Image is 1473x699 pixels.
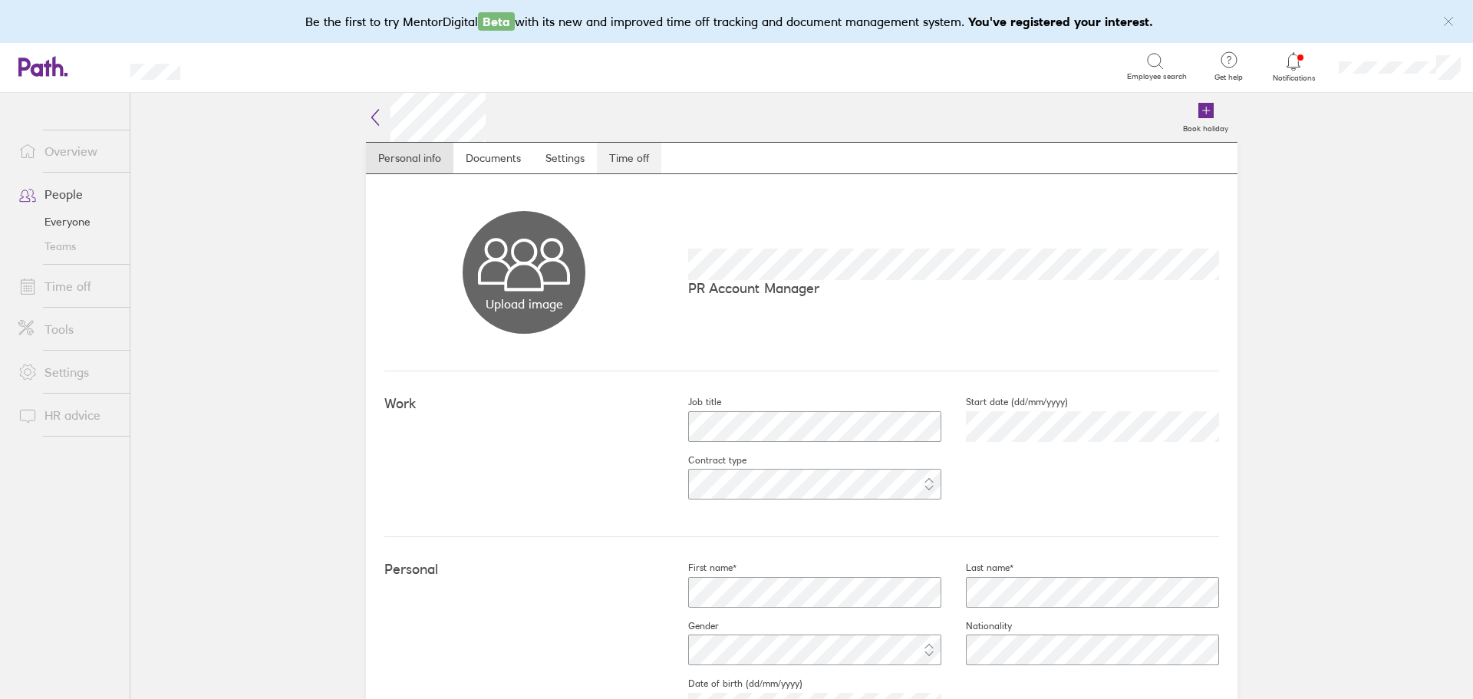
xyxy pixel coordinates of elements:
[968,14,1153,29] b: You've registered your interest.
[597,143,661,173] a: Time off
[941,396,1068,408] label: Start date (dd/mm/yyyy)
[305,12,1168,31] div: Be the first to try MentorDigital with its new and improved time off tracking and document manage...
[222,59,261,73] div: Search
[1127,72,1187,81] span: Employee search
[533,143,597,173] a: Settings
[1174,93,1237,142] a: Book holiday
[1174,120,1237,134] label: Book holiday
[6,179,130,209] a: People
[384,396,664,412] h4: Work
[1269,51,1319,83] a: Notifications
[664,620,719,632] label: Gender
[6,136,130,167] a: Overview
[941,562,1013,574] label: Last name*
[6,314,130,345] a: Tools
[6,400,130,430] a: HR advice
[1269,74,1319,83] span: Notifications
[664,454,746,467] label: Contract type
[384,562,664,578] h4: Personal
[664,396,721,408] label: Job title
[688,280,1219,296] p: PR Account Manager
[941,620,1012,632] label: Nationality
[453,143,533,173] a: Documents
[6,234,130,259] a: Teams
[6,271,130,302] a: Time off
[366,143,453,173] a: Personal info
[478,12,515,31] span: Beta
[664,562,736,574] label: First name*
[6,209,130,234] a: Everyone
[664,678,802,690] label: Date of birth (dd/mm/yyyy)
[6,357,130,387] a: Settings
[1204,73,1254,82] span: Get help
